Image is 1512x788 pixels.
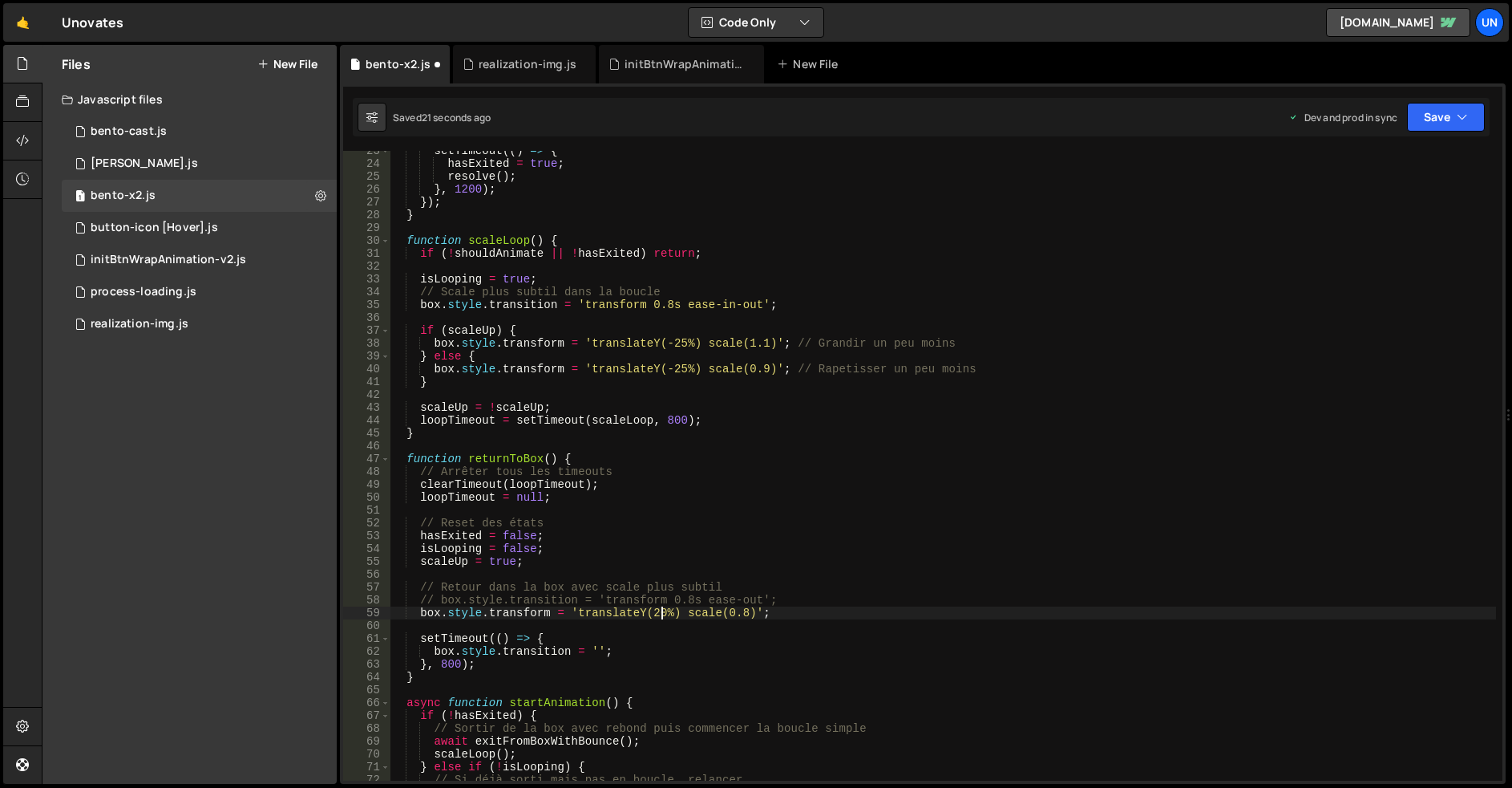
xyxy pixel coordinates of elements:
[91,124,167,139] div: bento-cast.js
[343,632,390,645] div: 61
[343,684,390,697] div: 65
[62,308,337,340] div: 16819/46917.js
[91,156,198,171] div: [PERSON_NAME].js
[625,56,745,72] div: initBtnWrapAnimation-v2.js
[343,581,390,594] div: 57
[343,299,390,311] div: 35
[1326,8,1470,37] a: [DOMAIN_NAME]
[343,697,390,709] div: 66
[343,414,390,427] div: 44
[343,376,390,388] div: 41
[479,56,576,72] div: realization-img.js
[343,260,390,273] div: 32
[343,542,390,555] div: 54
[343,350,390,363] div: 39
[366,56,431,72] div: bento-x2.js
[343,157,390,170] div: 24
[343,555,390,568] div: 55
[91,189,156,203] div: bento-x2.js
[343,273,390,286] div: 33
[689,8,823,37] button: Code Only
[343,234,390,247] div: 30
[62,212,337,244] div: 16819/45959.js
[343,196,390,209] div: 27
[343,337,390,350] div: 38
[343,465,390,478] div: 48
[343,748,390,761] div: 70
[343,221,390,234] div: 29
[343,530,390,542] div: 53
[343,440,390,453] div: 46
[257,58,317,71] button: New File
[343,427,390,440] div: 45
[343,170,390,183] div: 25
[42,83,337,116] div: Javascript files
[343,671,390,684] div: 64
[422,111,491,124] div: 21 seconds ago
[343,324,390,337] div: 37
[343,709,390,722] div: 67
[62,244,337,276] div: 16819/46914.js
[343,607,390,619] div: 59
[393,111,491,124] div: Saved
[343,658,390,671] div: 63
[343,722,390,735] div: 68
[343,619,390,632] div: 60
[1475,8,1504,37] a: Un
[343,183,390,196] div: 26
[62,13,123,32] div: Unovates
[91,317,188,331] div: realization-img.js
[62,180,337,212] div: 16819/46922.js
[343,594,390,607] div: 58
[343,478,390,491] div: 49
[343,491,390,504] div: 50
[343,363,390,376] div: 40
[343,144,390,157] div: 23
[1407,103,1485,132] button: Save
[343,517,390,530] div: 52
[343,504,390,517] div: 51
[343,453,390,465] div: 47
[62,276,337,308] div: 16819/46703.js
[91,253,246,267] div: initBtnWrapAnimation-v2.js
[3,3,42,42] a: 🤙
[343,568,390,581] div: 56
[91,221,218,235] div: button-icon [Hover].js
[343,247,390,260] div: 31
[62,116,337,148] div: 16819/46913.js
[343,774,390,786] div: 72
[343,401,390,414] div: 43
[91,285,196,299] div: process-loading.js
[343,311,390,324] div: 36
[1288,111,1397,124] div: Dev and prod in sync
[777,56,844,72] div: New File
[343,388,390,401] div: 42
[62,55,91,73] h2: Files
[343,735,390,748] div: 69
[75,191,85,204] span: 1
[62,148,337,180] div: 16819/46750.js
[343,761,390,774] div: 71
[343,645,390,658] div: 62
[343,209,390,221] div: 28
[343,286,390,299] div: 34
